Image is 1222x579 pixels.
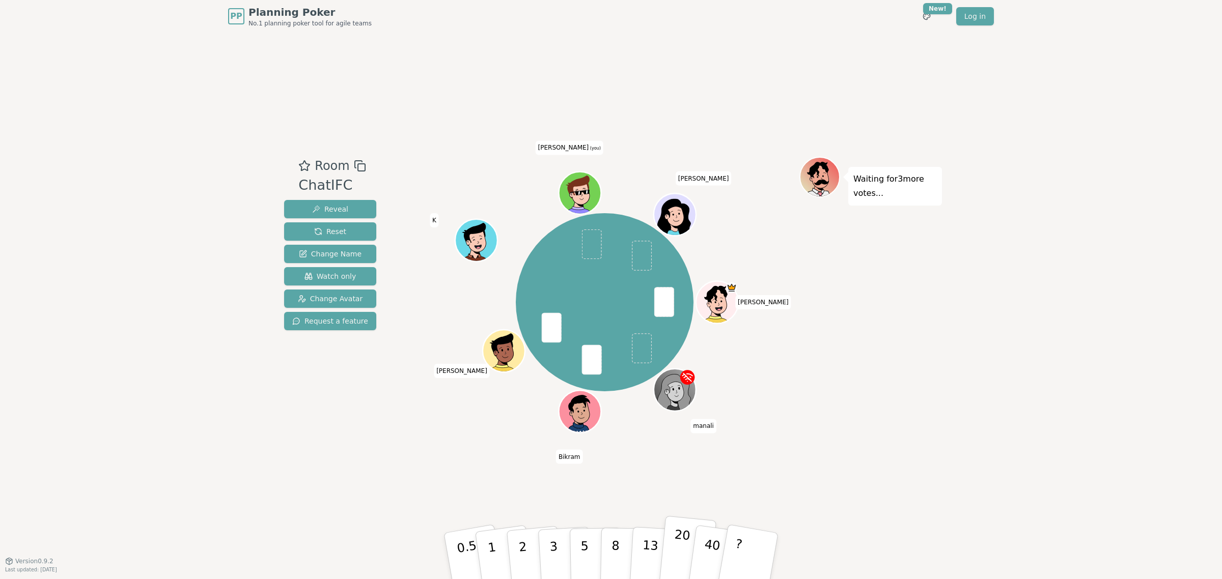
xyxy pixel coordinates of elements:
button: Version0.9.2 [5,557,53,565]
span: Click to change your name [690,419,716,433]
span: Reveal [312,204,348,214]
span: Change Avatar [298,294,363,304]
a: PPPlanning PokerNo.1 planning poker tool for agile teams [228,5,372,27]
button: Click to change your avatar [560,173,599,213]
button: Add as favourite [298,157,311,175]
button: New! [918,7,936,25]
span: Change Name [299,249,362,259]
button: Change Name [284,245,376,263]
span: Planning Poker [248,5,372,19]
span: Version 0.9.2 [15,557,53,565]
a: Log in [956,7,994,25]
span: Click to change your name [430,213,439,227]
span: PP [230,10,242,22]
span: Click to change your name [676,171,732,185]
span: (you) [589,146,601,151]
span: Request a feature [292,316,368,326]
button: Request a feature [284,312,376,330]
span: Click to change your name [536,140,603,155]
span: Vignesh is the host [726,282,737,293]
span: No.1 planning poker tool for agile teams [248,19,372,27]
p: Waiting for 3 more votes... [853,172,937,200]
span: Click to change your name [434,364,490,378]
div: New! [923,3,952,14]
button: Reset [284,222,376,241]
div: ChatIFC [298,175,366,196]
span: Last updated: [DATE] [5,567,57,572]
button: Watch only [284,267,376,285]
button: Change Avatar [284,289,376,308]
span: Room [315,157,349,175]
span: Watch only [304,271,356,281]
span: Click to change your name [735,295,791,309]
button: Reveal [284,200,376,218]
span: Reset [314,226,346,237]
span: Click to change your name [556,449,583,464]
